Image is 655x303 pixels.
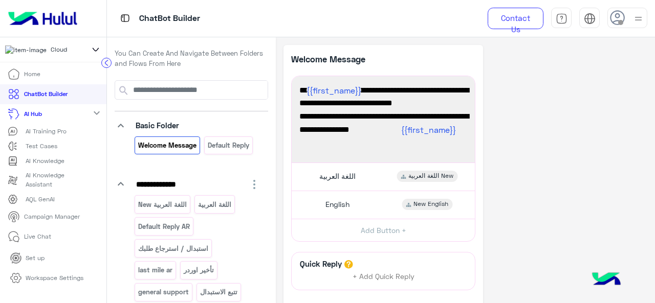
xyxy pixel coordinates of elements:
[199,286,238,298] p: تتبع الاستبدال
[2,248,53,268] a: Set up
[119,12,132,25] img: tab
[2,268,92,288] a: Workspace Settings
[556,13,567,25] img: tab
[588,262,624,298] img: hulul-logo.png
[413,200,448,209] span: New English
[584,13,596,25] img: tab
[26,195,55,204] p: AQL GenAI
[24,69,40,79] p: Home
[138,264,173,276] p: last mile ar
[292,219,475,242] button: Add Button +
[325,200,350,209] span: English
[26,127,67,136] p: AI Training Pro
[26,273,83,283] p: Workspace Settings
[488,8,543,29] a: Contact Us
[551,8,572,29] a: tab
[353,272,414,281] span: + Add Quick Reply
[24,212,80,221] p: Campaign Manager
[26,171,91,189] p: AI Knowledge Assistant
[297,259,344,268] h6: Quick Reply
[408,172,453,181] span: اللغة العربية New
[345,269,422,284] button: + Add Quick Reply
[138,139,198,151] p: Welcome Message
[138,243,209,254] p: استبدال / استرجاع طلبك
[319,172,356,181] span: اللغة العربية
[51,45,67,54] span: Cloud
[307,85,361,95] span: {{first_name}}
[115,178,127,190] i: keyboard_arrow_down
[401,125,456,134] span: {{first_name}}
[207,139,250,151] p: Default reply
[139,12,200,26] p: ChatBot Builder
[91,107,103,119] mat-icon: expand_more
[115,49,268,68] p: You Can Create And Navigate Between Folders and Flows From Here
[26,156,64,166] p: AI Knowledge
[4,8,81,29] img: Logo
[24,109,42,119] p: AI Hub
[26,142,57,151] p: Test Cases
[632,12,645,25] img: profile
[402,199,452,210] div: New English
[299,123,467,149] span: أهلًا , شكرا لتواصلك مع كلاود ! برجاء إختيار لغتك المفضلة
[197,199,232,211] p: اللغة العربية
[26,253,45,263] p: Set up
[183,264,214,276] p: تأخير اوردر
[138,286,190,298] p: general support
[299,84,467,123] span: Hi , Thanks for contacting Cloud! Please choose your preferred language
[24,89,68,99] p: ChatBot Builder
[24,232,51,241] p: Live Chat
[115,120,127,132] i: keyboard_arrow_down
[5,45,47,55] img: 317874714732967
[397,171,457,182] div: اللغة العربية New
[136,121,179,130] span: Basic Folder
[291,53,383,65] p: Welcome Message
[138,199,188,211] p: اللغة العربية New
[138,221,191,232] p: Default Reply AR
